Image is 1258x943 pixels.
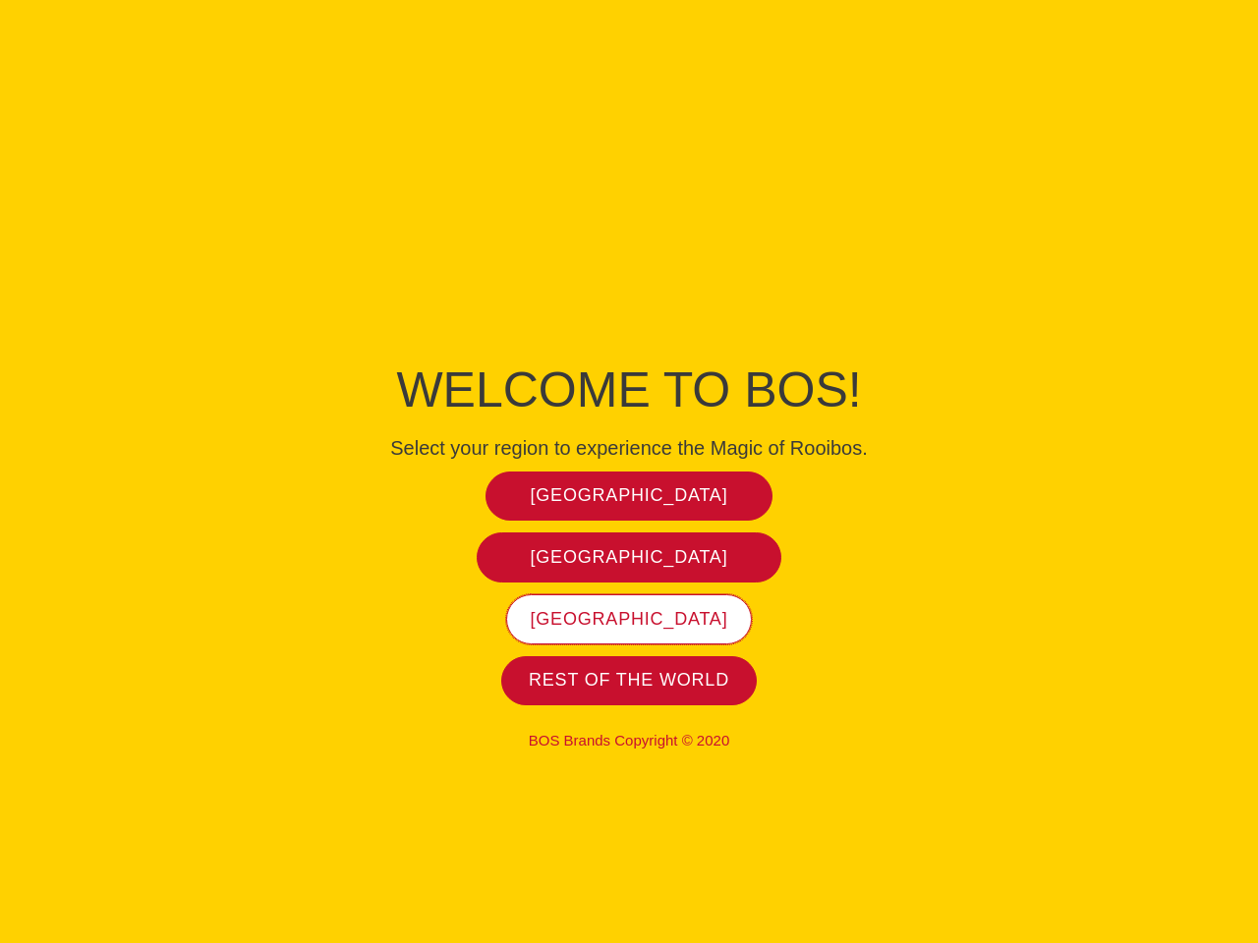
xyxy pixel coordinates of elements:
[187,356,1071,424] h1: Welcome to BOS!
[531,608,728,631] span: [GEOGRAPHIC_DATA]
[531,484,728,507] span: [GEOGRAPHIC_DATA]
[187,436,1071,460] h4: Select your region to experience the Magic of Rooibos.
[477,532,782,582] a: [GEOGRAPHIC_DATA]
[555,187,703,334] img: Bos Brands
[529,669,729,692] span: Rest of the world
[506,594,752,644] a: [GEOGRAPHIC_DATA]
[501,656,757,706] a: Rest of the world
[486,471,773,522] a: [GEOGRAPHIC_DATA]
[187,732,1071,749] p: BOS Brands Copyright © 2020
[531,546,728,569] span: [GEOGRAPHIC_DATA]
